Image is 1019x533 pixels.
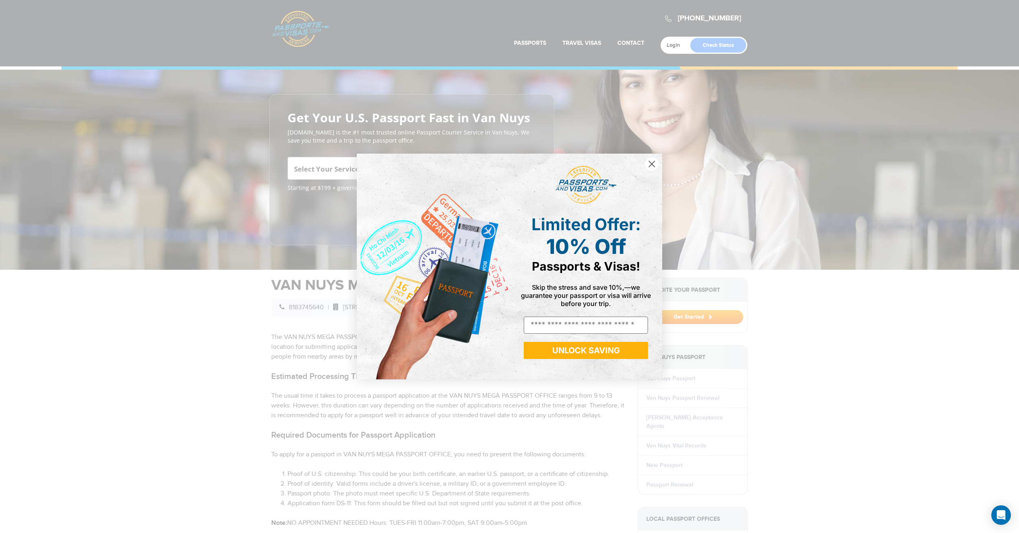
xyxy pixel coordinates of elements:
button: UNLOCK SAVING [524,342,648,359]
span: Skip the stress and save 10%,—we guarantee your passport or visa will arrive before your trip. [521,283,651,308]
button: Close dialog [645,157,659,171]
span: Passports & Visas! [532,259,640,273]
span: 10% Off [546,234,626,259]
img: de9cda0d-0715-46ca-9a25-073762a91ba7.png [357,154,509,379]
img: passports and visas [556,166,617,204]
div: Open Intercom Messenger [991,505,1011,525]
span: Limited Offer: [531,214,641,234]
